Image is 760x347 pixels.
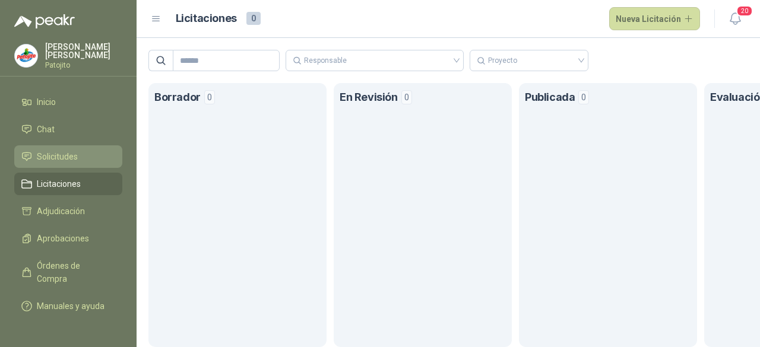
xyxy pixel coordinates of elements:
h1: En Revisión [340,89,398,106]
h1: Publicada [525,89,575,106]
h1: Borrador [154,89,201,106]
button: 20 [724,8,746,30]
span: 0 [401,90,412,104]
span: 20 [736,5,753,17]
img: Company Logo [15,44,37,67]
a: Órdenes de Compra [14,254,122,290]
span: Manuales y ayuda [37,300,104,313]
a: Adjudicación [14,200,122,222]
a: Manuales y ayuda [14,295,122,317]
span: Inicio [37,95,56,109]
span: Órdenes de Compra [37,259,111,285]
p: [PERSON_NAME] [PERSON_NAME] [45,43,122,59]
button: Nueva Licitación [609,7,701,31]
a: Solicitudes [14,145,122,168]
span: Solicitudes [37,150,78,163]
span: 0 [246,12,261,25]
span: Adjudicación [37,205,85,218]
p: Patojito [45,62,122,69]
span: 0 [204,90,215,104]
a: Chat [14,118,122,141]
a: Licitaciones [14,173,122,195]
a: Aprobaciones [14,227,122,250]
img: Logo peakr [14,14,75,28]
span: 0 [578,90,589,104]
a: Inicio [14,91,122,113]
span: Licitaciones [37,177,81,190]
h1: Licitaciones [176,10,237,27]
span: Aprobaciones [37,232,89,245]
span: Chat [37,123,55,136]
